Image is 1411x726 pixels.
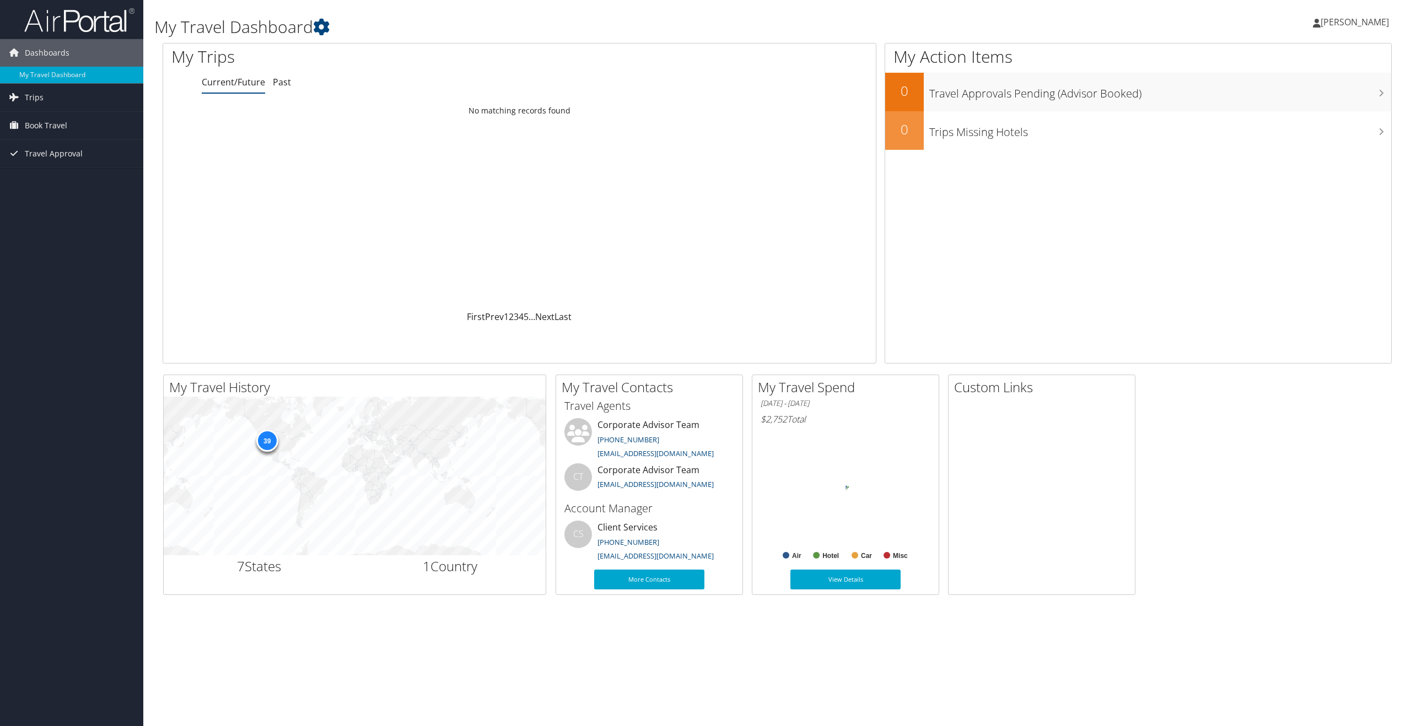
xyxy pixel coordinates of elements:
[594,570,704,589] a: More Contacts
[885,120,924,139] h2: 0
[929,119,1391,140] h3: Trips Missing Hotels
[885,111,1391,150] a: 0Trips Missing Hotels
[790,570,901,589] a: View Details
[519,311,524,323] a: 4
[564,501,734,516] h3: Account Manager
[597,448,714,458] a: [EMAIL_ADDRESS][DOMAIN_NAME]
[861,552,872,560] text: Car
[559,418,740,463] li: Corporate Advisor Team
[559,463,740,499] li: Corporate Advisor Team
[363,557,538,576] h2: Country
[154,15,985,39] h1: My Travel Dashboard
[954,378,1135,397] h2: Custom Links
[169,378,546,397] h2: My Travel History
[171,45,570,68] h1: My Trips
[761,398,930,409] h6: [DATE] - [DATE]
[504,311,509,323] a: 1
[237,557,245,575] span: 7
[885,45,1391,68] h1: My Action Items
[1313,6,1400,39] a: [PERSON_NAME]
[792,552,801,560] text: Air
[25,112,67,139] span: Book Travel
[535,311,554,323] a: Next
[564,398,734,414] h3: Travel Agents
[761,413,930,425] h6: Total
[163,101,876,121] td: No matching records found
[597,537,659,547] a: [PHONE_NUMBER]
[597,435,659,445] a: [PHONE_NUMBER]
[485,311,504,323] a: Prev
[25,140,83,167] span: Travel Approval
[822,552,839,560] text: Hotel
[929,80,1391,101] h3: Travel Approvals Pending (Advisor Booked)
[885,82,924,100] h2: 0
[885,73,1391,111] a: 0Travel Approvals Pending (Advisor Booked)
[554,311,572,323] a: Last
[24,7,134,33] img: airportal-logo.png
[562,378,742,397] h2: My Travel Contacts
[423,557,430,575] span: 1
[893,552,908,560] text: Misc
[758,378,939,397] h2: My Travel Spend
[1321,16,1389,28] span: [PERSON_NAME]
[564,521,592,548] div: CS
[172,557,347,576] h2: States
[514,311,519,323] a: 3
[202,76,265,88] a: Current/Future
[25,84,44,111] span: Trips
[761,413,787,425] span: $2,752
[524,311,529,323] a: 5
[25,39,69,67] span: Dashboards
[509,311,514,323] a: 2
[564,463,592,491] div: CT
[559,521,740,566] li: Client Services
[256,430,278,452] div: 39
[529,311,535,323] span: …
[467,311,485,323] a: First
[273,76,291,88] a: Past
[597,551,714,561] a: [EMAIL_ADDRESS][DOMAIN_NAME]
[597,479,714,489] a: [EMAIL_ADDRESS][DOMAIN_NAME]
